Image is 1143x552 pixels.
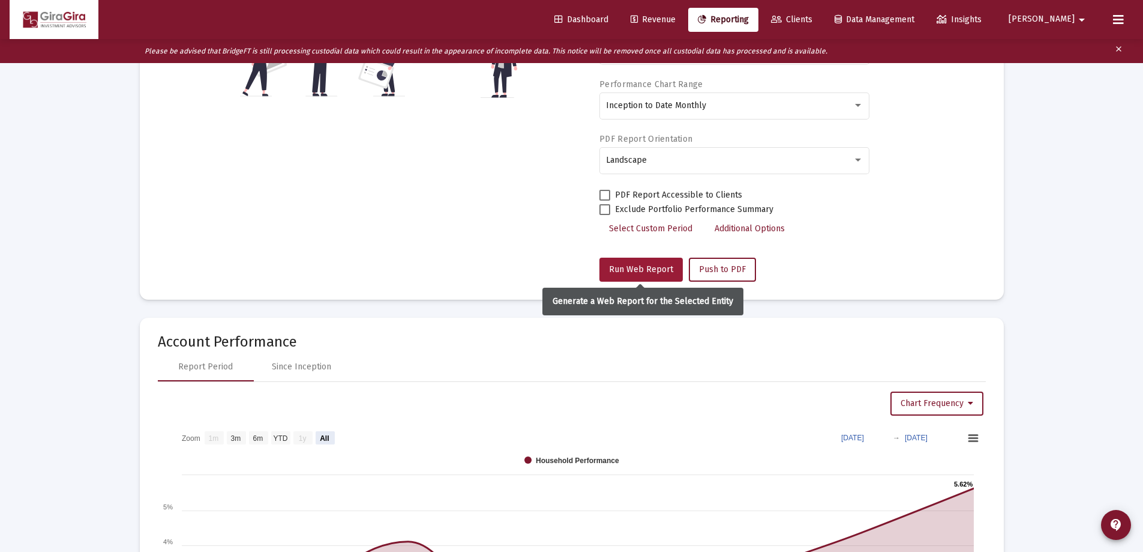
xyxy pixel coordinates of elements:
a: Revenue [621,8,685,32]
span: Reporting [698,14,749,25]
text: Zoom [182,434,200,442]
mat-icon: contact_support [1109,518,1123,532]
text: 1y [298,434,306,442]
span: Data Management [835,14,914,25]
span: Push to PDF [699,264,746,274]
img: Dashboard [19,8,89,32]
label: Performance Chart Range [599,79,703,89]
mat-icon: clear [1114,42,1123,60]
text: 6m [253,434,263,442]
text: [DATE] [841,434,864,442]
label: PDF Report Orientation [599,134,692,144]
mat-card-title: Account Performance [158,336,986,348]
span: PDF Report Accessible to Clients [615,188,742,202]
text: 5% [163,503,173,511]
button: [PERSON_NAME] [994,7,1103,31]
text: YTD [273,434,287,442]
span: Insights [937,14,982,25]
span: Revenue [631,14,676,25]
span: Inception to Date Monthly [606,100,706,111]
a: Reporting [688,8,758,32]
text: All [320,434,329,442]
a: Dashboard [545,8,618,32]
text: 4% [163,538,173,545]
button: Chart Frequency [890,392,983,416]
div: Since Inception [272,361,331,373]
text: Household Performance [536,456,619,465]
button: Run Web Report [599,258,683,282]
span: Clients [771,14,812,25]
span: Select Custom Period [609,223,692,234]
span: Dashboard [554,14,608,25]
text: 3m [230,434,241,442]
span: Exclude Portfolio Performance Summary [615,202,773,217]
text: 1m [208,434,218,442]
text: 5.62% [954,481,973,488]
text: [DATE] [905,434,928,442]
i: Please be advised that BridgeFT is still processing custodial data which could result in the appe... [145,47,827,55]
text: → [893,434,900,442]
a: Data Management [825,8,924,32]
a: Insights [927,8,991,32]
span: Additional Options [715,223,785,234]
a: Clients [761,8,822,32]
span: Run Web Report [609,264,673,274]
div: Report Period [178,361,233,373]
button: Push to PDF [689,258,756,282]
mat-icon: arrow_drop_down [1075,8,1089,32]
span: Chart Frequency [901,398,973,408]
span: [PERSON_NAME] [1009,14,1075,25]
span: Landscape [606,155,647,165]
